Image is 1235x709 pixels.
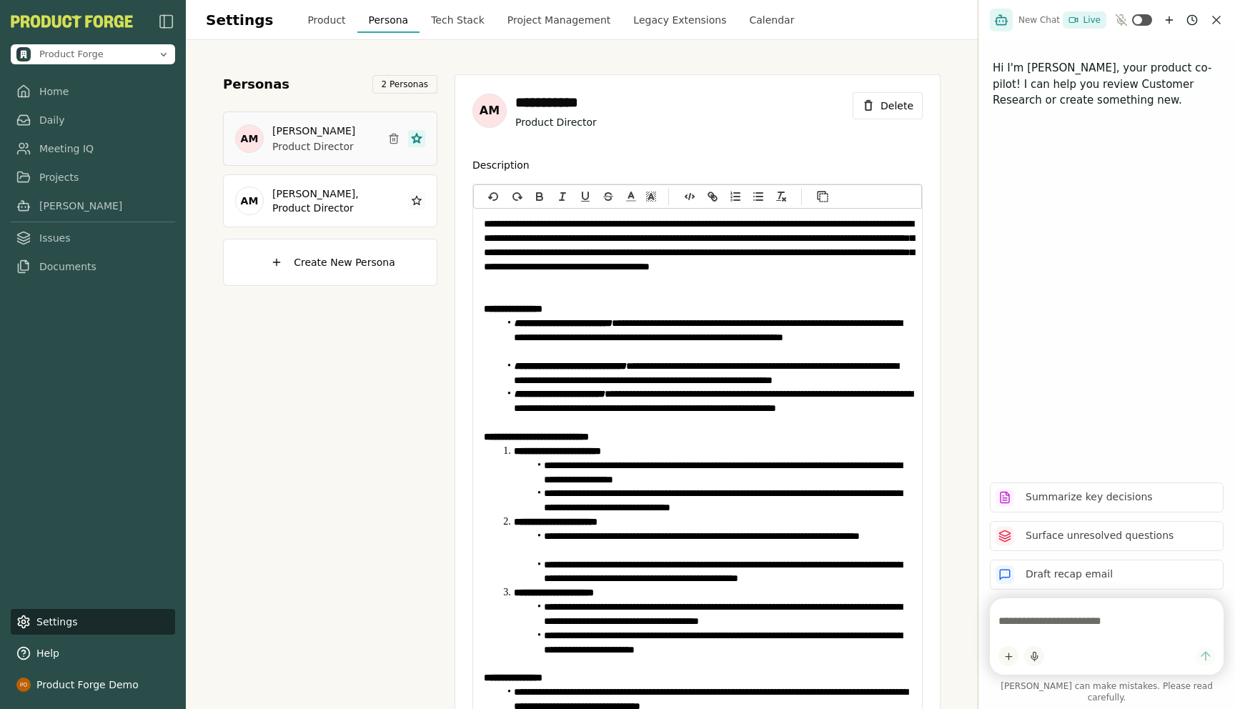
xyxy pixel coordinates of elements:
button: Product Forge Demo [11,672,175,698]
span: 2 Personas [372,75,437,94]
span: Product Forge [39,48,104,61]
button: Close chat [1209,13,1224,27]
img: Product Forge [11,15,133,28]
button: Bullet [748,188,768,205]
label: Description [472,159,530,171]
button: Create New Persona [223,239,437,286]
h2: Personas [223,74,289,94]
p: Hi I'm [PERSON_NAME], your product co-pilot! I can help you review Customer Research or create so... [993,60,1221,109]
button: Delete [853,92,923,119]
button: Surface unresolved questions [990,521,1224,551]
button: Project Management [496,7,623,33]
button: Code block [680,188,700,205]
button: Clean [771,188,791,205]
button: redo [507,188,527,205]
img: sidebar [158,13,175,30]
button: Link [703,188,723,205]
a: Home [11,79,175,104]
h1: Settings [206,9,273,31]
p: Product Director [515,115,853,129]
a: Daily [11,107,175,133]
img: Product Forge [16,47,31,61]
button: Send message [1196,647,1215,666]
button: Calendar [738,7,805,33]
button: Copy to clipboard [813,188,833,205]
button: Strike [598,188,618,205]
p: Summarize key decisions [1026,490,1153,505]
button: Underline [575,188,595,205]
span: Background [641,188,661,205]
span: [PERSON_NAME] can make mistakes. Please read carefully. [990,680,1224,703]
button: Help [11,640,175,666]
button: Persona [357,7,420,33]
p: Draft recap email [1026,567,1113,582]
a: Documents [11,254,175,279]
button: Delete Persona [385,130,402,147]
button: Tech Stack [420,7,496,33]
a: [PERSON_NAME] [11,193,175,219]
button: Italic [552,188,572,205]
div: AM [235,187,264,215]
button: PF-Logo [11,15,133,28]
button: Bold [530,188,550,205]
button: undo [484,188,504,205]
button: Open organization switcher [11,44,175,64]
button: Draft recap email [990,560,1224,590]
button: Set as Primary [408,192,425,209]
span: Create New Persona [294,255,395,269]
h3: [PERSON_NAME] [272,124,355,138]
button: Start dictation [1024,646,1044,666]
button: Primary Persona [408,130,425,147]
button: Ordered [725,188,745,205]
h3: [PERSON_NAME], Product Director [272,187,377,215]
span: Color [621,188,641,205]
p: Surface unresolved questions [1026,528,1174,543]
button: Toggle ambient mode [1132,14,1152,26]
img: copy [816,190,829,203]
button: Product [296,7,357,33]
button: Add content to chat [998,646,1018,666]
button: Legacy Extensions [622,7,738,33]
p: Product Director [272,139,355,154]
div: AM [235,124,264,153]
a: Settings [11,609,175,635]
span: New Chat [1018,14,1060,26]
a: Issues [11,225,175,251]
button: Chat history [1184,11,1201,29]
div: AM [472,94,507,128]
button: Summarize key decisions [990,482,1224,512]
a: Projects [11,164,175,190]
button: New chat [1161,11,1178,29]
a: Meeting IQ [11,136,175,162]
img: profile [16,678,31,692]
span: Live [1083,14,1101,26]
